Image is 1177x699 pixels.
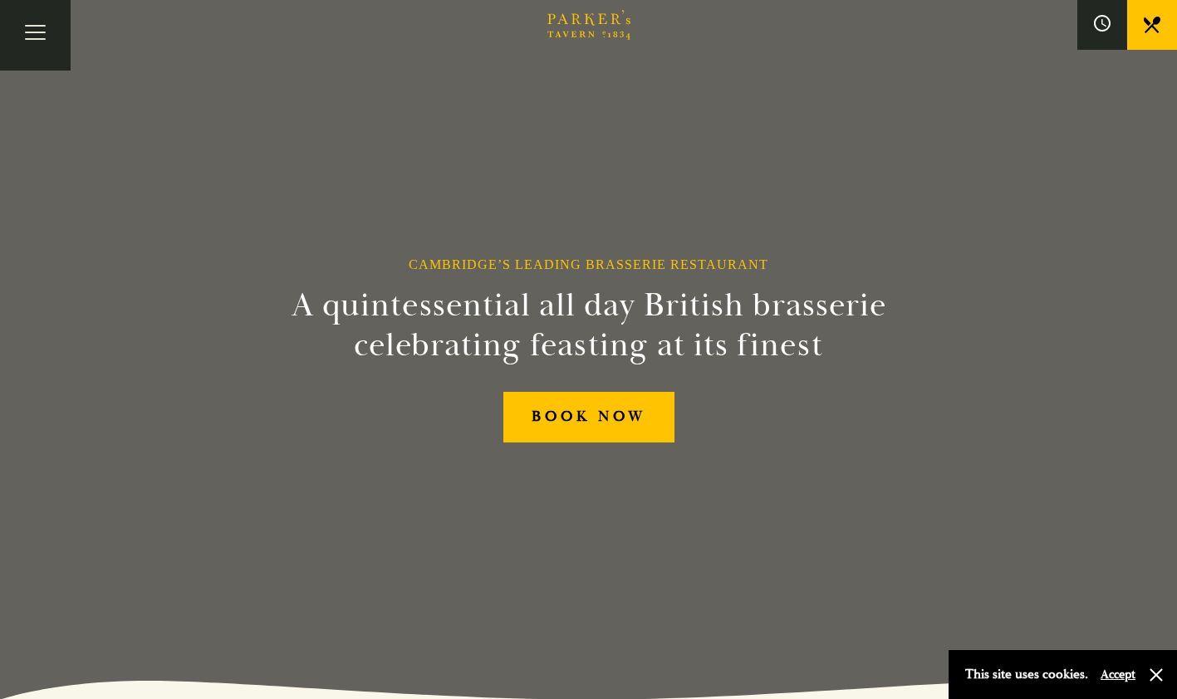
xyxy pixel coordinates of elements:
[210,286,968,365] h2: A quintessential all day British brasserie celebrating feasting at its finest
[1101,667,1135,682] button: Accept
[965,662,1088,687] p: This site uses cookies.
[1148,667,1165,683] button: Close and accept
[503,392,674,442] a: BOOK NOW
[409,257,768,272] h1: Cambridge’s Leading Brasserie Restaurant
